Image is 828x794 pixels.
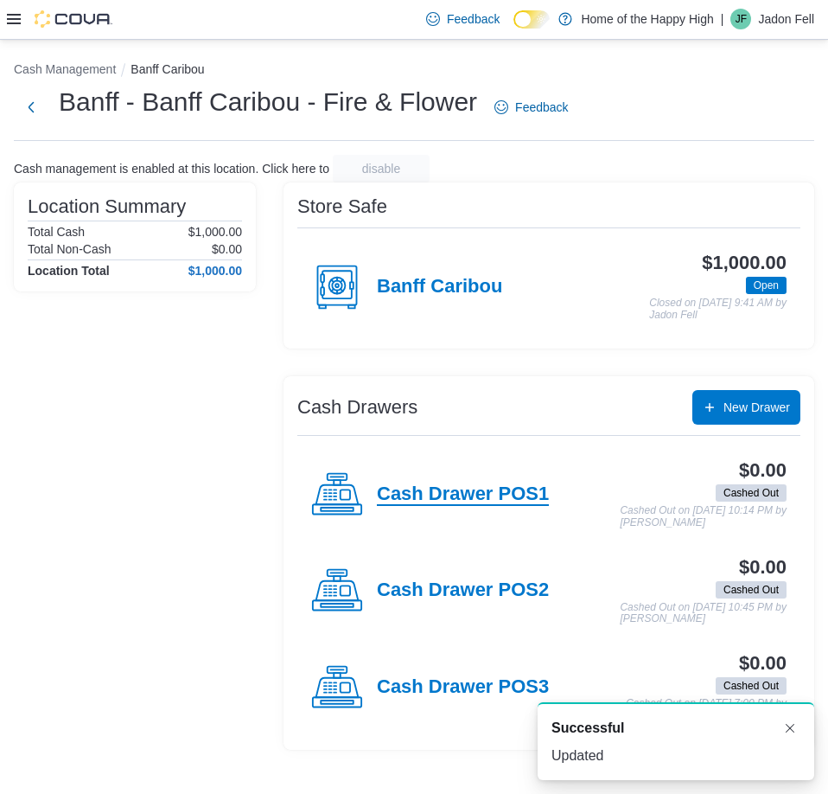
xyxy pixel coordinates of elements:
span: Feedback [447,10,500,28]
h3: Cash Drawers [297,397,417,418]
button: Dismiss toast [780,718,800,739]
input: Dark Mode [513,10,550,29]
img: Cova [35,10,112,28]
div: Jadon Fell [730,9,751,29]
h3: Store Safe [297,196,387,217]
h1: Banff - Banff Caribou - Fire & Flower [59,85,477,119]
button: Cash Management [14,62,116,76]
p: | [721,9,724,29]
h3: $1,000.00 [702,253,787,273]
h4: Banff Caribou [377,276,502,298]
button: Next [14,90,48,125]
h3: $0.00 [739,460,787,481]
span: Cashed Out [716,581,787,599]
h4: Cash Drawer POS2 [377,579,549,602]
h3: $0.00 [739,557,787,578]
span: Successful [551,718,624,739]
a: Feedback [419,2,506,36]
div: Updated [551,746,800,766]
nav: An example of EuiBreadcrumbs [14,61,814,81]
span: Cashed Out [716,677,787,695]
button: New Drawer [692,390,800,425]
div: Notification [551,718,800,739]
p: Cashed Out on [DATE] 10:14 PM by [PERSON_NAME] [620,505,787,528]
span: Open [754,278,779,293]
h3: $0.00 [739,653,787,674]
h3: Location Summary [28,196,186,217]
span: disable [362,160,400,177]
span: Cashed Out [716,484,787,502]
span: Cashed Out [723,678,779,694]
h4: $1,000.00 [188,264,242,278]
h6: Total Cash [28,225,85,239]
p: Cash management is enabled at this location. Click here to [14,162,329,176]
p: Closed on [DATE] 9:41 AM by Jadon Fell [649,298,787,321]
a: Feedback [487,90,575,125]
button: disable [333,155,430,182]
h6: Total Non-Cash [28,242,111,256]
p: $0.00 [212,242,242,256]
span: Open [746,277,787,294]
span: Cashed Out [723,485,779,501]
button: Banff Caribou [131,62,204,76]
span: New Drawer [723,399,790,416]
p: Jadon Fell [758,9,814,29]
p: Home of the Happy High [581,9,713,29]
h4: Location Total [28,264,110,278]
p: $1,000.00 [188,225,242,239]
h4: Cash Drawer POS1 [377,483,549,506]
p: Cashed Out on [DATE] 10:45 PM by [PERSON_NAME] [620,602,787,625]
span: JF [736,9,747,29]
h4: Cash Drawer POS3 [377,676,549,699]
span: Cashed Out [723,582,779,598]
span: Feedback [515,99,568,116]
